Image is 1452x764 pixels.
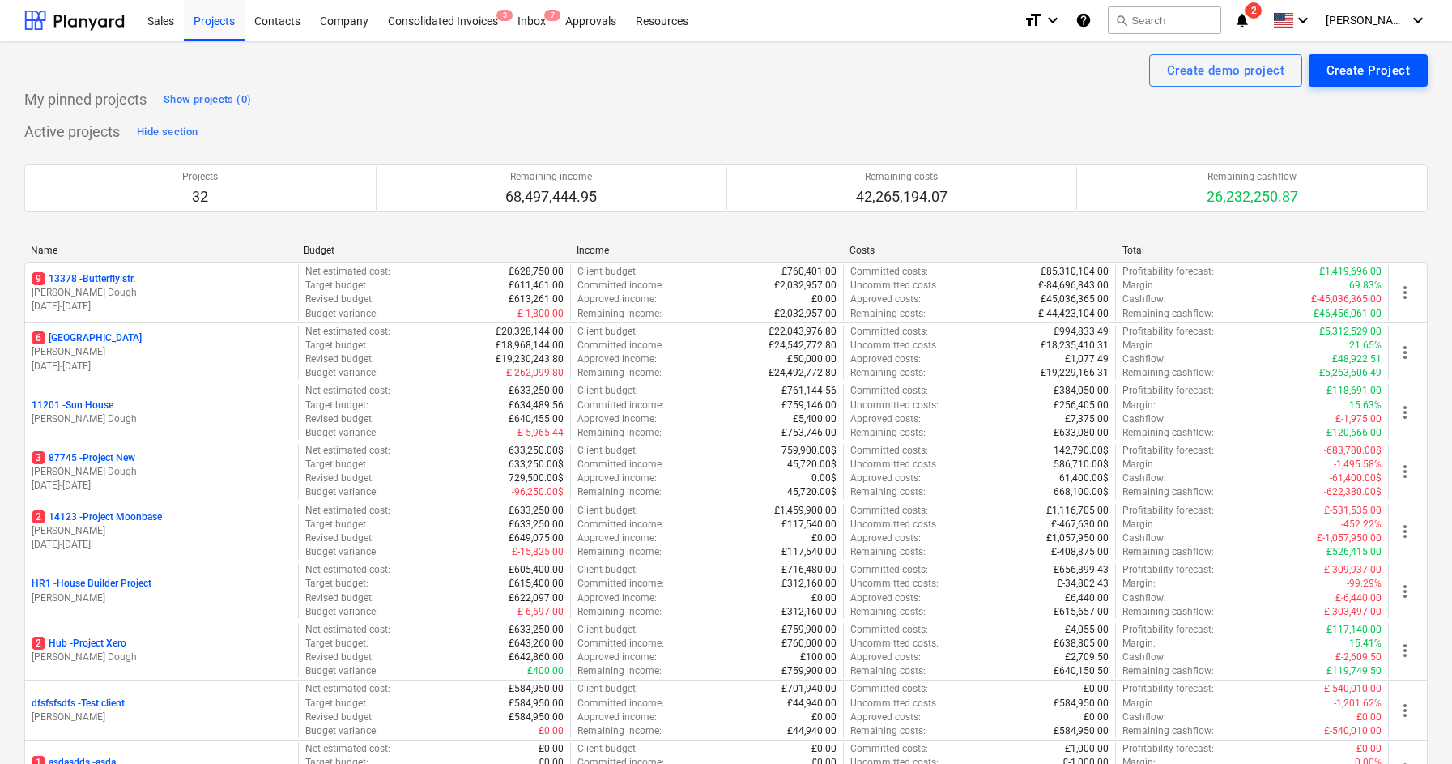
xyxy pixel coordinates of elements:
p: 87745 - Project New [32,451,135,465]
div: Hide section [137,123,198,142]
p: Committed income : [577,399,664,412]
p: Approved costs : [850,472,921,485]
p: Profitability forecast : [1122,444,1214,458]
p: Cashflow : [1122,472,1166,485]
span: 3 [32,451,45,464]
p: Target budget : [305,279,368,292]
p: Client budget : [577,265,638,279]
p: Remaining cashflow : [1122,366,1214,380]
p: £117,540.00 [781,545,837,559]
p: Client budget : [577,623,638,637]
p: Committed costs : [850,265,928,279]
p: Margin : [1122,637,1156,651]
p: 69.83% [1349,279,1382,292]
p: 13378 - Butterfly str. [32,272,135,286]
p: Remaining income [505,170,597,184]
div: 214123 -Project Moonbase[PERSON_NAME][DATE]-[DATE] [32,510,292,552]
p: £640,455.00 [509,412,564,426]
p: £5,263,606.49 [1319,366,1382,380]
p: 633,250.00$ [509,458,564,472]
p: Net estimated cost : [305,444,390,458]
p: £615,400.00 [509,577,564,591]
p: £656,899.43 [1054,563,1109,577]
p: £2,032,957.00 [774,307,837,321]
p: £-44,423,104.00 [1038,307,1109,321]
p: £633,250.00 [509,623,564,637]
i: keyboard_arrow_down [1408,11,1428,30]
p: Target budget : [305,637,368,651]
p: Approved income : [577,531,657,545]
p: Cashflow : [1122,591,1166,605]
p: Margin : [1122,339,1156,352]
p: £638,805.00 [1054,637,1109,651]
p: £118,691.00 [1326,384,1382,398]
p: [PERSON_NAME] [32,711,292,724]
p: Committed costs : [850,504,928,518]
p: 61,400.00$ [1059,472,1109,485]
p: 21.65% [1349,339,1382,352]
p: £642,860.00 [509,651,564,664]
i: format_size [1024,11,1043,30]
p: £760,401.00 [781,265,837,279]
p: Uncommitted costs : [850,577,939,591]
p: £45,036,365.00 [1041,292,1109,306]
p: Remaining income : [577,545,662,559]
div: 387745 -Project New[PERSON_NAME] Dough[DATE]-[DATE] [32,451,292,493]
div: 11201 -Sun House[PERSON_NAME] Dough [32,399,292,426]
p: Approved costs : [850,292,921,306]
p: Profitability forecast : [1122,563,1214,577]
p: 759,900.00$ [781,444,837,458]
p: £-6,440.00 [1335,591,1382,605]
div: 6[GEOGRAPHIC_DATA][PERSON_NAME][DATE]-[DATE] [32,331,292,373]
i: Knowledge base [1075,11,1092,30]
p: £759,146.00 [781,399,837,412]
p: Remaining cashflow : [1122,545,1214,559]
span: more_vert [1395,641,1415,660]
button: Show projects (0) [160,87,255,113]
span: more_vert [1395,522,1415,541]
p: 45,720.00$ [787,458,837,472]
p: £615,657.00 [1054,605,1109,619]
p: My pinned projects [24,90,147,109]
p: Approved costs : [850,591,921,605]
span: 6 [32,331,45,344]
p: -61,400.00$ [1330,472,1382,485]
p: £4,055.00 [1065,623,1109,637]
p: £22,043,976.80 [769,325,837,339]
p: Revised budget : [305,591,374,605]
div: Costs [849,245,1109,256]
p: Approved income : [577,412,657,426]
p: Committed costs : [850,623,928,637]
p: Remaining costs : [850,605,926,619]
p: Uncommitted costs : [850,518,939,531]
p: £-303,497.00 [1324,605,1382,619]
p: £1,459,900.00 [774,504,837,518]
p: £117,140.00 [1326,623,1382,637]
p: Approved income : [577,472,657,485]
span: [PERSON_NAME] [1326,14,1407,27]
p: £611,461.00 [509,279,564,292]
p: Target budget : [305,518,368,531]
p: Profitability forecast : [1122,325,1214,339]
p: £753,746.00 [781,426,837,440]
p: -683,780.00$ [1324,444,1382,458]
p: [GEOGRAPHIC_DATA] [32,331,142,345]
p: £-6,697.00 [517,605,564,619]
p: Committed income : [577,577,664,591]
p: Remaining income : [577,426,662,440]
p: Target budget : [305,339,368,352]
p: £-1,800.00 [517,307,564,321]
p: £-1,975.00 [1335,412,1382,426]
p: £633,080.00 [1054,426,1109,440]
p: 15.41% [1349,637,1382,651]
span: more_vert [1395,582,1415,601]
span: 2 [1245,2,1262,19]
p: £20,328,144.00 [496,325,564,339]
p: Remaining cashflow : [1122,605,1214,619]
p: £760,000.00 [781,637,837,651]
p: [DATE] - [DATE] [32,300,292,314]
p: £384,050.00 [1054,384,1109,398]
p: Uncommitted costs : [850,279,939,292]
p: Margin : [1122,399,1156,412]
p: £526,415.00 [1326,545,1382,559]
